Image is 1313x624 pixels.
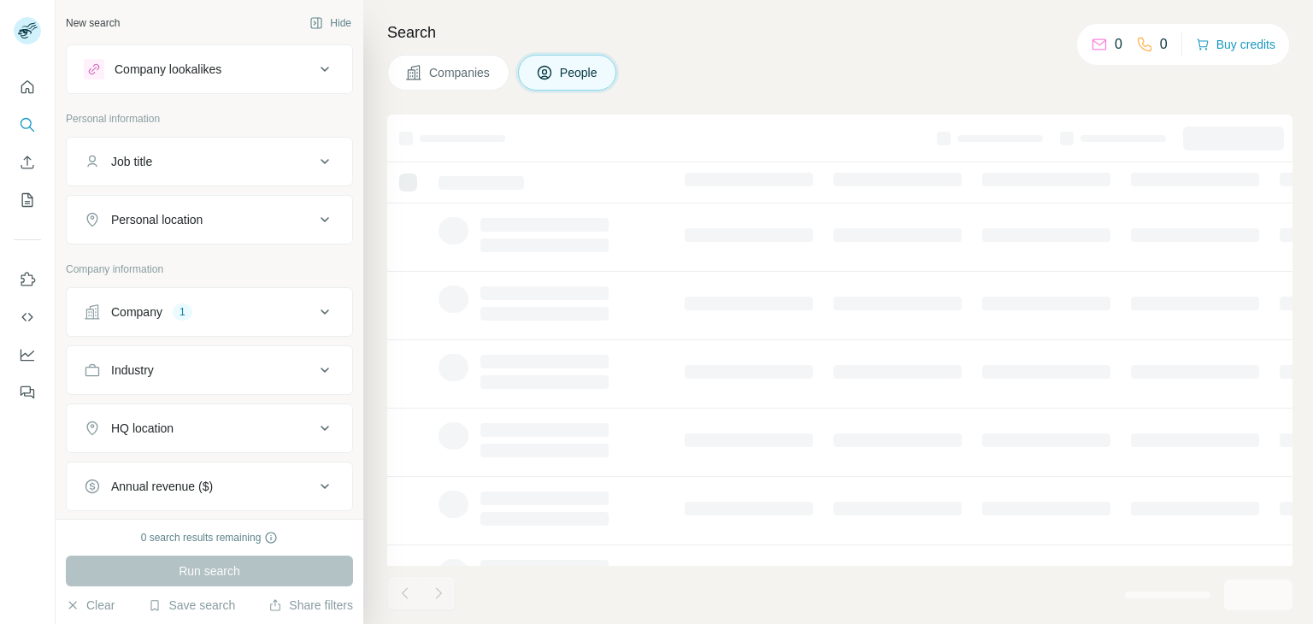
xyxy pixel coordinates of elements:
[14,377,41,408] button: Feedback
[173,304,192,320] div: 1
[111,478,213,495] div: Annual revenue ($)
[66,111,353,127] p: Personal information
[66,597,115,614] button: Clear
[268,597,353,614] button: Share filters
[560,64,599,81] span: People
[115,61,221,78] div: Company lookalikes
[14,302,41,333] button: Use Surfe API
[111,420,174,437] div: HQ location
[14,147,41,178] button: Enrich CSV
[67,199,352,240] button: Personal location
[111,211,203,228] div: Personal location
[429,64,492,81] span: Companies
[148,597,235,614] button: Save search
[14,72,41,103] button: Quick start
[14,185,41,215] button: My lists
[111,362,154,379] div: Industry
[111,153,152,170] div: Job title
[387,21,1292,44] h4: Search
[67,350,352,391] button: Industry
[111,303,162,321] div: Company
[67,49,352,90] button: Company lookalikes
[66,15,120,31] div: New search
[297,10,363,36] button: Hide
[67,291,352,333] button: Company1
[67,408,352,449] button: HQ location
[67,141,352,182] button: Job title
[66,262,353,277] p: Company information
[14,339,41,370] button: Dashboard
[1115,34,1122,55] p: 0
[141,530,279,545] div: 0 search results remaining
[1160,34,1168,55] p: 0
[14,109,41,140] button: Search
[1196,32,1275,56] button: Buy credits
[67,466,352,507] button: Annual revenue ($)
[14,264,41,295] button: Use Surfe on LinkedIn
